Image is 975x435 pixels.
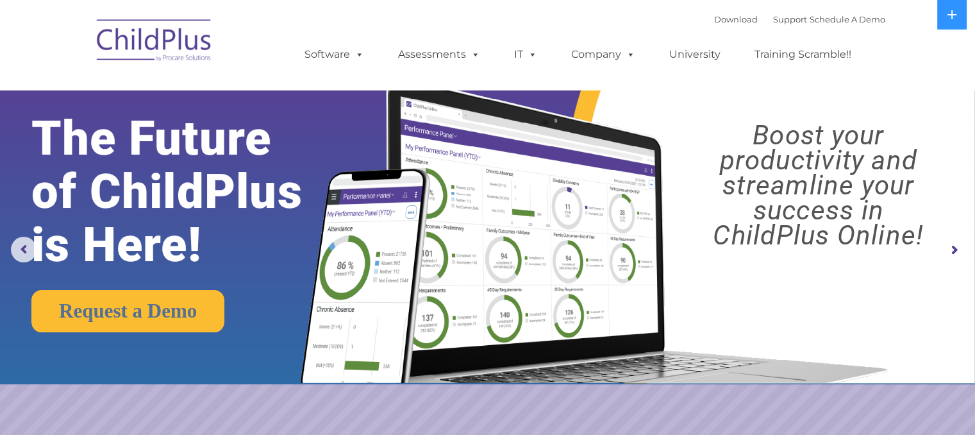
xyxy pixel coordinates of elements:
[292,42,377,67] a: Software
[674,123,963,248] rs-layer: Boost your productivity and streamline your success in ChildPlus Online!
[742,42,864,67] a: Training Scramble!!
[810,14,885,24] a: Schedule A Demo
[501,42,550,67] a: IT
[31,290,224,332] a: Request a Demo
[31,112,343,271] rs-layer: The Future of ChildPlus is Here!
[714,14,758,24] a: Download
[178,85,217,94] span: Last name
[558,42,648,67] a: Company
[90,10,219,74] img: ChildPlus by Procare Solutions
[656,42,733,67] a: University
[773,14,807,24] a: Support
[385,42,493,67] a: Assessments
[714,14,885,24] font: |
[178,137,233,147] span: Phone number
